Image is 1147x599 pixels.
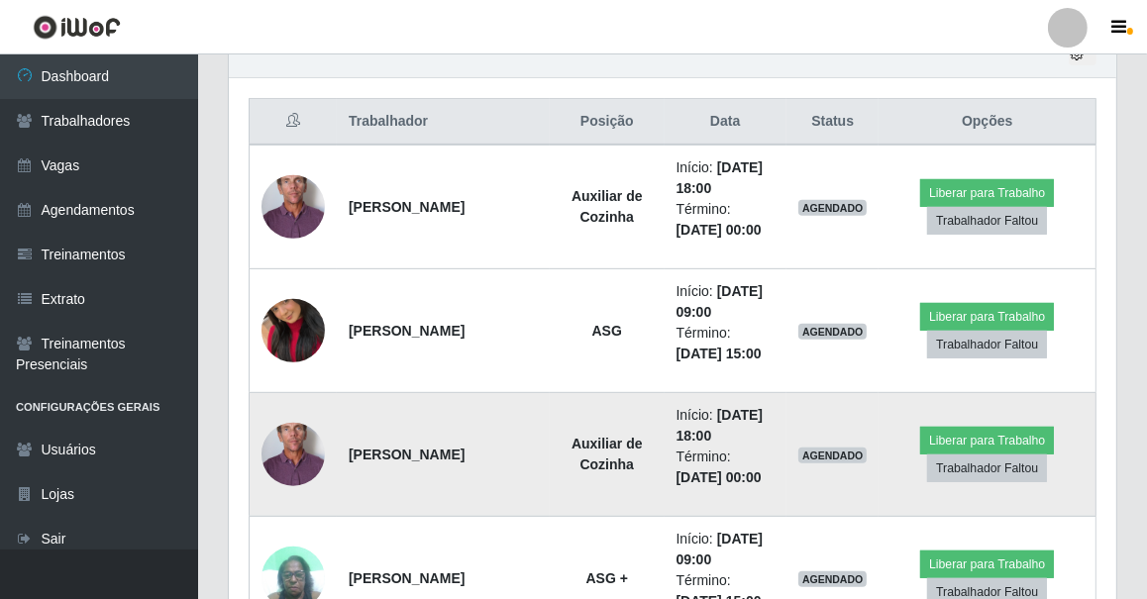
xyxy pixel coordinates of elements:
[677,323,775,364] li: Término:
[677,529,775,570] li: Início:
[920,303,1054,331] button: Liberar para Trabalho
[786,99,880,146] th: Status
[798,571,868,587] span: AGENDADO
[920,179,1054,207] button: Liberar para Trabalho
[677,447,775,488] li: Término:
[261,389,325,520] img: 1712337969187.jpeg
[677,222,762,238] time: [DATE] 00:00
[920,427,1054,454] button: Liberar para Trabalho
[920,550,1054,578] button: Liberar para Trabalho
[349,199,465,215] strong: [PERSON_NAME]
[677,405,775,447] li: Início:
[261,142,325,272] img: 1712337969187.jpeg
[677,469,762,485] time: [DATE] 00:00
[927,454,1047,482] button: Trabalhador Faltou
[677,199,775,241] li: Término:
[349,570,465,586] strong: [PERSON_NAME]
[572,188,643,225] strong: Auxiliar de Cozinha
[337,99,550,146] th: Trabalhador
[592,323,622,339] strong: ASG
[677,346,762,361] time: [DATE] 15:00
[677,531,764,567] time: [DATE] 09:00
[879,99,1095,146] th: Opções
[927,207,1047,235] button: Trabalhador Faltou
[798,324,868,340] span: AGENDADO
[550,99,664,146] th: Posição
[677,157,775,199] li: Início:
[665,99,786,146] th: Data
[349,323,465,339] strong: [PERSON_NAME]
[798,200,868,216] span: AGENDADO
[677,407,764,444] time: [DATE] 18:00
[33,15,121,40] img: CoreUI Logo
[261,274,325,387] img: 1748375612608.jpeg
[677,281,775,323] li: Início:
[586,570,628,586] strong: ASG +
[349,447,465,462] strong: [PERSON_NAME]
[927,331,1047,358] button: Trabalhador Faltou
[677,283,764,320] time: [DATE] 09:00
[677,159,764,196] time: [DATE] 18:00
[798,448,868,463] span: AGENDADO
[572,436,643,472] strong: Auxiliar de Cozinha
